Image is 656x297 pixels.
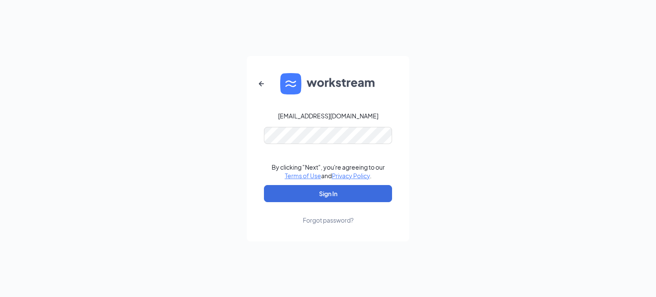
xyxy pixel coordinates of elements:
a: Forgot password? [303,202,354,224]
div: Forgot password? [303,216,354,224]
div: [EMAIL_ADDRESS][DOMAIN_NAME] [278,112,378,120]
svg: ArrowLeftNew [256,79,266,89]
button: ArrowLeftNew [251,74,272,94]
img: WS logo and Workstream text [280,73,376,94]
button: Sign In [264,185,392,202]
a: Privacy Policy [332,172,370,179]
a: Terms of Use [285,172,321,179]
div: By clicking "Next", you're agreeing to our and . [272,163,385,180]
